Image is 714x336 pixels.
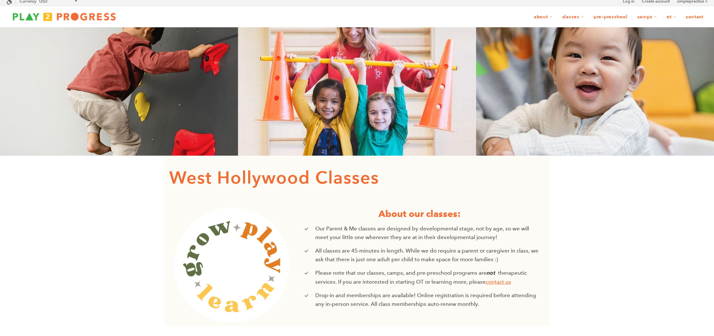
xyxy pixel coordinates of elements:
h1: West Hollywood Classes [169,165,545,191]
a: About [530,11,557,23]
p: Our Parent & Me classes are designed by developmental stage, not by age, so we will meet your lit... [315,224,540,242]
a: Classes [558,11,588,23]
strong: About our classes: [379,208,461,220]
p: Please note that our classes, camps, and pre-preschool programs are therapeutic services. If you ... [315,269,540,286]
a: Contact [682,11,708,23]
a: Camps [633,11,661,23]
img: Play2Progress logo [6,10,122,23]
a: Pre-Preschool [589,11,632,23]
strong: not [487,270,495,276]
p: Drop-in and memberships are available! Online registration is required before attending any in-pe... [315,291,540,308]
a: OT [662,11,680,23]
p: All classes are 45-minutes in length. While we do require a parent or caregiver in class, we ask ... [315,246,540,264]
a: contact us [486,279,511,285]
